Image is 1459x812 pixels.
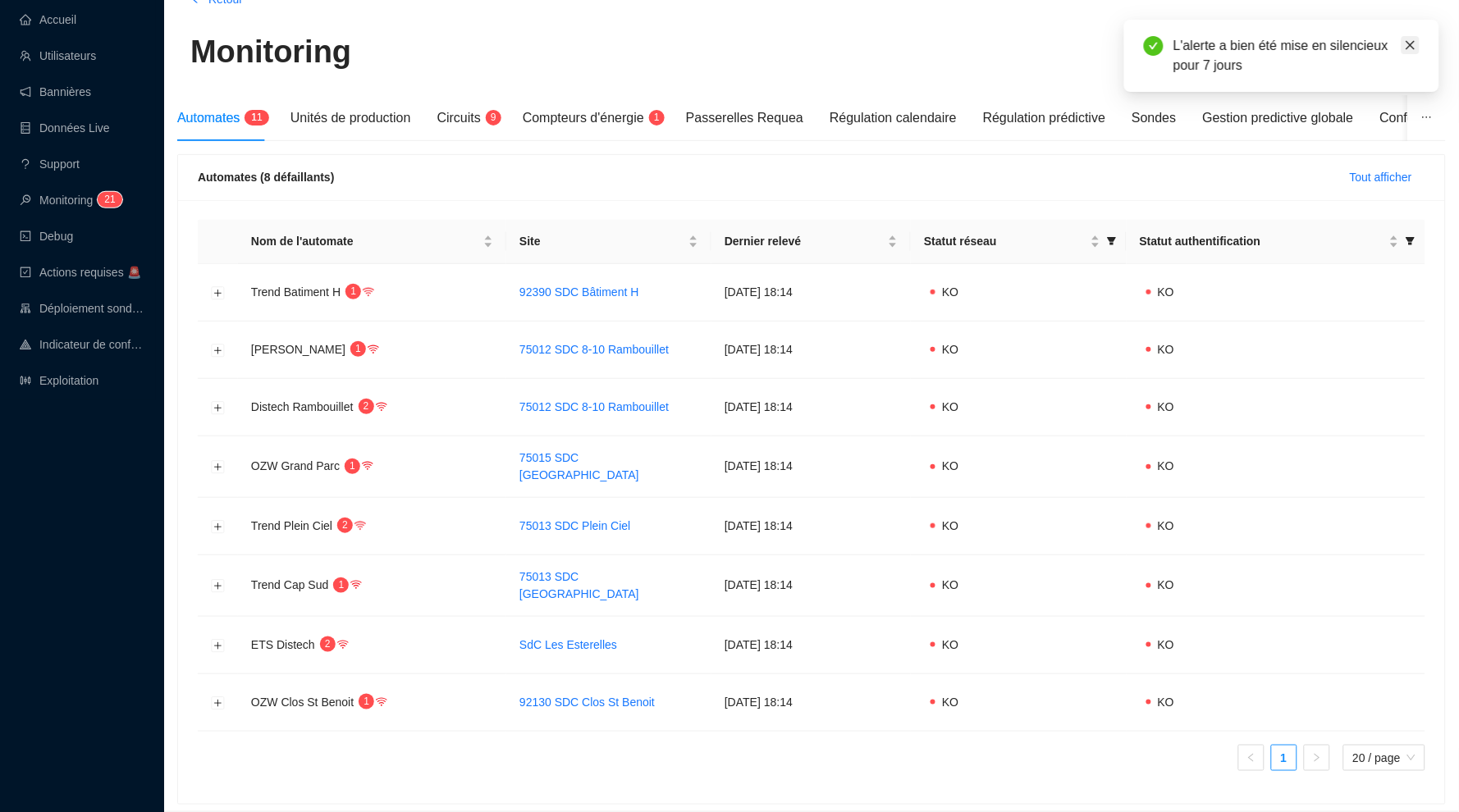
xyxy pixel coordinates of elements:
[491,112,496,123] span: 9
[362,460,373,472] span: wifi
[350,579,362,591] span: wifi
[350,341,366,357] sup: 1
[519,400,669,413] a: 75012 SDC 8-10 Rambouillet
[110,194,116,205] span: 1
[1104,230,1120,253] span: filter
[376,696,387,708] span: wifi
[711,322,911,379] td: [DATE] 18:14
[711,674,911,732] td: [DATE] 18:14
[20,13,76,26] a: homeAccueil
[20,49,96,62] a: teamUtilisateurs
[711,555,911,617] td: [DATE] 18:14
[1158,696,1174,709] span: KO
[251,459,340,472] span: OZW Grand Parc
[251,112,257,123] span: 1
[1238,745,1265,771] li: Page précédente
[212,286,225,299] button: Développer la ligne
[711,498,911,555] td: [DATE] 18:14
[1246,753,1256,763] span: left
[212,580,225,593] button: Développer la ligne
[339,579,345,591] span: 1
[350,460,355,472] span: 1
[519,638,617,651] a: SdC Les Esterelles
[519,233,685,250] span: Site
[212,461,225,474] button: Développer la ligne
[20,157,80,171] a: questionSupport
[711,617,911,674] td: [DATE] 18:14
[519,343,669,356] a: 75012 SDC 8-10 Rambouillet
[519,519,630,532] a: 75013 SDC Plein Ciel
[1337,164,1425,190] button: Tout afficher
[523,111,644,125] span: Compteurs d'énergie
[1158,285,1174,299] span: KO
[1402,230,1419,253] span: filter
[354,520,366,531] span: wifi
[345,284,361,299] sup: 1
[1158,578,1174,591] span: KO
[325,638,331,650] span: 2
[983,108,1105,128] div: Régulation prédictive
[942,400,958,413] span: KO
[320,636,336,652] sup: 2
[251,400,354,413] span: Distech Rambouillet
[345,458,360,474] sup: 1
[98,192,121,208] sup: 21
[238,220,506,264] th: Nom de l'automate
[198,171,334,184] span: Automates (8 défaillants)
[359,399,374,414] sup: 2
[20,302,144,315] a: clusterDéploiement sondes
[519,451,639,481] a: 75015 SDC [GEOGRAPHIC_DATA]
[350,285,356,297] span: 1
[1140,233,1386,250] span: Statut authentification
[251,578,328,591] span: Trend Cap Sud
[20,374,98,387] a: slidersExploitation
[942,638,958,651] span: KO
[212,401,225,414] button: Développer la ligne
[1380,108,1423,128] div: Confort
[337,639,349,650] span: wifi
[711,220,911,264] th: Dernier relevé
[20,194,117,207] a: monitorMonitoring21
[942,459,958,472] span: KO
[212,520,225,533] button: Développer la ligne
[649,110,665,125] sup: 1
[942,696,958,709] span: KO
[1350,169,1412,186] span: Tout afficher
[251,519,332,532] span: Trend Plein Ciel
[519,285,639,299] a: 92390 SDC Bâtiment H
[212,696,225,709] button: Développer la ligne
[1144,36,1164,56] span: check-circle
[245,110,268,125] sup: 11
[1238,745,1265,771] button: left
[437,111,481,125] span: Circuits
[251,343,345,356] span: [PERSON_NAME]
[942,578,958,591] span: KO
[942,285,958,299] span: KO
[519,570,639,600] a: 75013 SDC [GEOGRAPHIC_DATA]
[20,338,144,351] a: heat-mapIndicateur de confort
[364,696,369,707] span: 1
[212,639,225,652] button: Développer la ligne
[355,343,361,354] span: 1
[506,220,711,264] th: Site
[251,638,315,651] span: ETS Distech
[1272,746,1297,770] a: 1
[1158,343,1174,356] span: KO
[20,85,91,98] a: notificationBannières
[654,112,660,123] span: 1
[104,194,110,205] span: 2
[190,34,351,71] h1: Monitoring
[177,111,240,125] span: Automates
[1353,746,1416,770] span: 20 / page
[20,230,73,243] a: codeDebug
[1203,108,1354,128] div: Gestion predictive globale
[519,696,655,709] a: 92130 SDC Clos St Benoit
[1127,220,1425,264] th: Statut authentification
[363,286,374,298] span: wifi
[212,344,225,357] button: Développer la ligne
[359,694,374,709] sup: 1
